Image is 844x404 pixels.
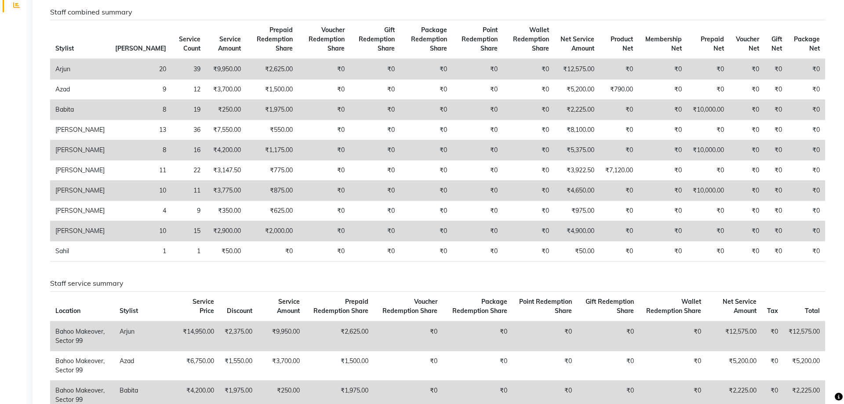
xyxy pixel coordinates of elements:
[400,221,452,241] td: ₹0
[400,241,452,262] td: ₹0
[729,59,764,80] td: ₹0
[764,221,787,241] td: ₹0
[114,321,174,351] td: Arjun
[110,181,171,201] td: 10
[350,140,400,160] td: ₹0
[298,160,350,181] td: ₹0
[600,140,639,160] td: ₹0
[400,160,452,181] td: ₹0
[350,201,400,221] td: ₹0
[110,241,171,262] td: 1
[503,80,554,100] td: ₹0
[50,321,114,351] td: Bahoo Makeover, Sector 99
[452,201,503,221] td: ₹0
[687,120,729,140] td: ₹0
[554,100,599,120] td: ₹2,225.00
[600,221,639,241] td: ₹0
[110,59,171,80] td: 20
[736,35,759,52] span: Voucher Net
[639,351,706,380] td: ₹0
[729,181,764,201] td: ₹0
[114,351,174,380] td: Azad
[513,321,577,351] td: ₹0
[687,221,729,241] td: ₹0
[503,59,554,80] td: ₹0
[298,201,350,221] td: ₹0
[50,8,825,16] h6: Staff combined summary
[171,241,206,262] td: 1
[400,181,452,201] td: ₹0
[350,59,400,80] td: ₹0
[120,307,138,315] span: Stylist
[554,181,599,201] td: ₹4,650.00
[206,120,246,140] td: ₹7,550.00
[258,321,305,351] td: ₹9,950.00
[171,80,206,100] td: 12
[771,35,782,52] span: Gift Net
[729,241,764,262] td: ₹0
[787,59,825,80] td: ₹0
[227,307,252,315] span: Discount
[638,120,687,140] td: ₹0
[257,26,293,52] span: Prepaid Redemption Share
[206,100,246,120] td: ₹250.00
[382,298,437,315] span: Voucher Redemption Share
[246,241,298,262] td: ₹0
[246,140,298,160] td: ₹1,175.00
[110,221,171,241] td: 10
[787,80,825,100] td: ₹0
[577,321,640,351] td: ₹0
[687,160,729,181] td: ₹0
[171,201,206,221] td: 9
[350,100,400,120] td: ₹0
[687,140,729,160] td: ₹10,000.00
[462,26,498,52] span: Point Redemption Share
[171,59,206,80] td: 39
[50,221,110,241] td: [PERSON_NAME]
[206,181,246,201] td: ₹3,775.00
[206,59,246,80] td: ₹9,950.00
[729,201,764,221] td: ₹0
[554,221,599,241] td: ₹4,900.00
[55,44,74,52] span: Stylist
[729,100,764,120] td: ₹0
[764,201,787,221] td: ₹0
[309,26,345,52] span: Voucher Redemption Share
[246,201,298,221] td: ₹625.00
[206,241,246,262] td: ₹50.00
[374,351,442,380] td: ₹0
[50,59,110,80] td: Arjun
[638,181,687,201] td: ₹0
[400,80,452,100] td: ₹0
[400,140,452,160] td: ₹0
[687,59,729,80] td: ₹0
[400,100,452,120] td: ₹0
[600,181,639,201] td: ₹0
[729,120,764,140] td: ₹0
[554,160,599,181] td: ₹3,922.50
[764,100,787,120] td: ₹0
[706,321,762,351] td: ₹12,575.00
[171,140,206,160] td: 16
[600,241,639,262] td: ₹0
[787,160,825,181] td: ₹0
[452,100,503,120] td: ₹0
[452,160,503,181] td: ₹0
[503,221,554,241] td: ₹0
[638,160,687,181] td: ₹0
[764,59,787,80] td: ₹0
[50,120,110,140] td: [PERSON_NAME]
[400,120,452,140] td: ₹0
[246,181,298,201] td: ₹875.00
[174,351,219,380] td: ₹6,750.00
[600,80,639,100] td: ₹790.00
[554,59,599,80] td: ₹12,575.00
[638,241,687,262] td: ₹0
[246,100,298,120] td: ₹1,975.00
[513,351,577,380] td: ₹0
[50,279,825,288] h6: Staff service summary
[503,201,554,221] td: ₹0
[805,307,820,315] span: Total
[764,140,787,160] td: ₹0
[452,140,503,160] td: ₹0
